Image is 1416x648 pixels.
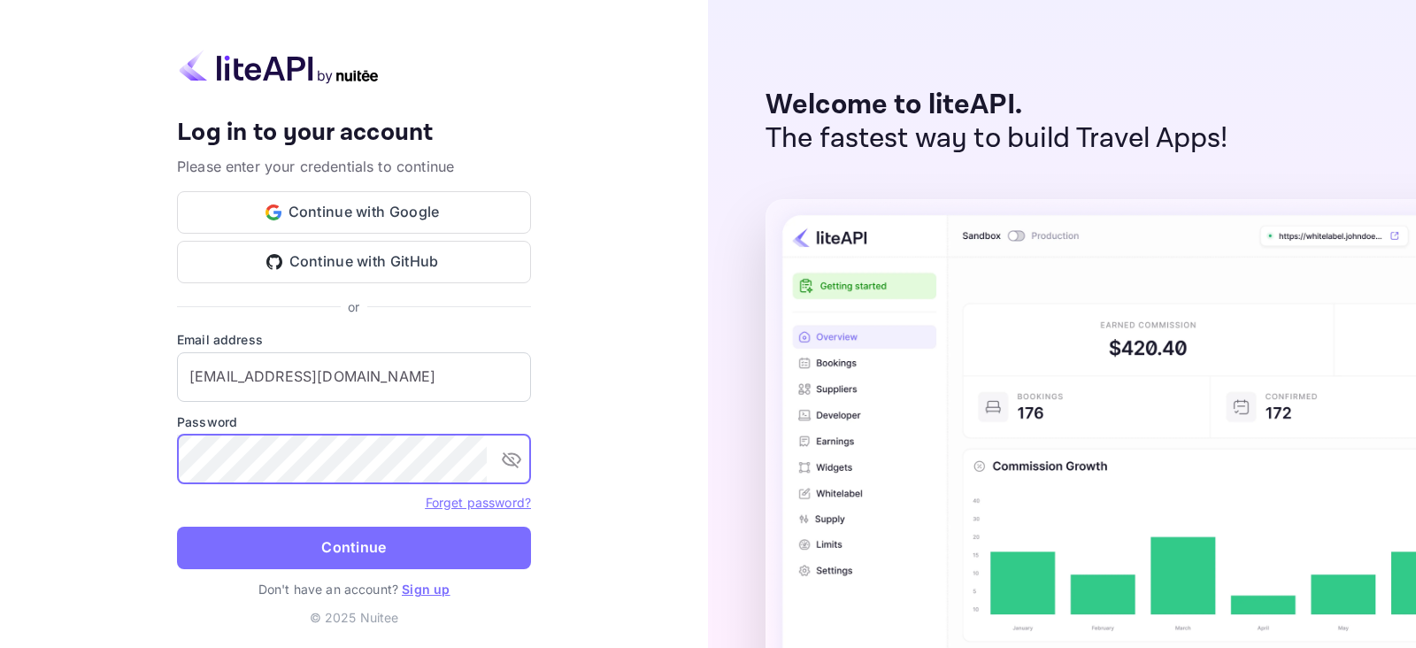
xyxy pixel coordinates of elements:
a: Forget password? [426,495,531,510]
a: Sign up [402,582,450,597]
p: The fastest way to build Travel Apps! [766,122,1228,156]
button: toggle password visibility [494,442,529,477]
button: Continue [177,527,531,569]
p: Please enter your credentials to continue [177,156,531,177]
button: Continue with GitHub [177,241,531,283]
p: Welcome to liteAPI. [766,89,1228,122]
img: liteapi [177,50,381,84]
input: Enter your email address [177,352,531,402]
p: Don't have an account? [177,580,531,598]
keeper-lock: Open Keeper Popup [463,449,484,470]
label: Email address [177,330,531,349]
label: Password [177,413,531,431]
p: or [348,297,359,316]
a: Forget password? [426,493,531,511]
button: Continue with Google [177,191,531,234]
p: © 2025 Nuitee [310,608,399,627]
h4: Log in to your account [177,118,531,149]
